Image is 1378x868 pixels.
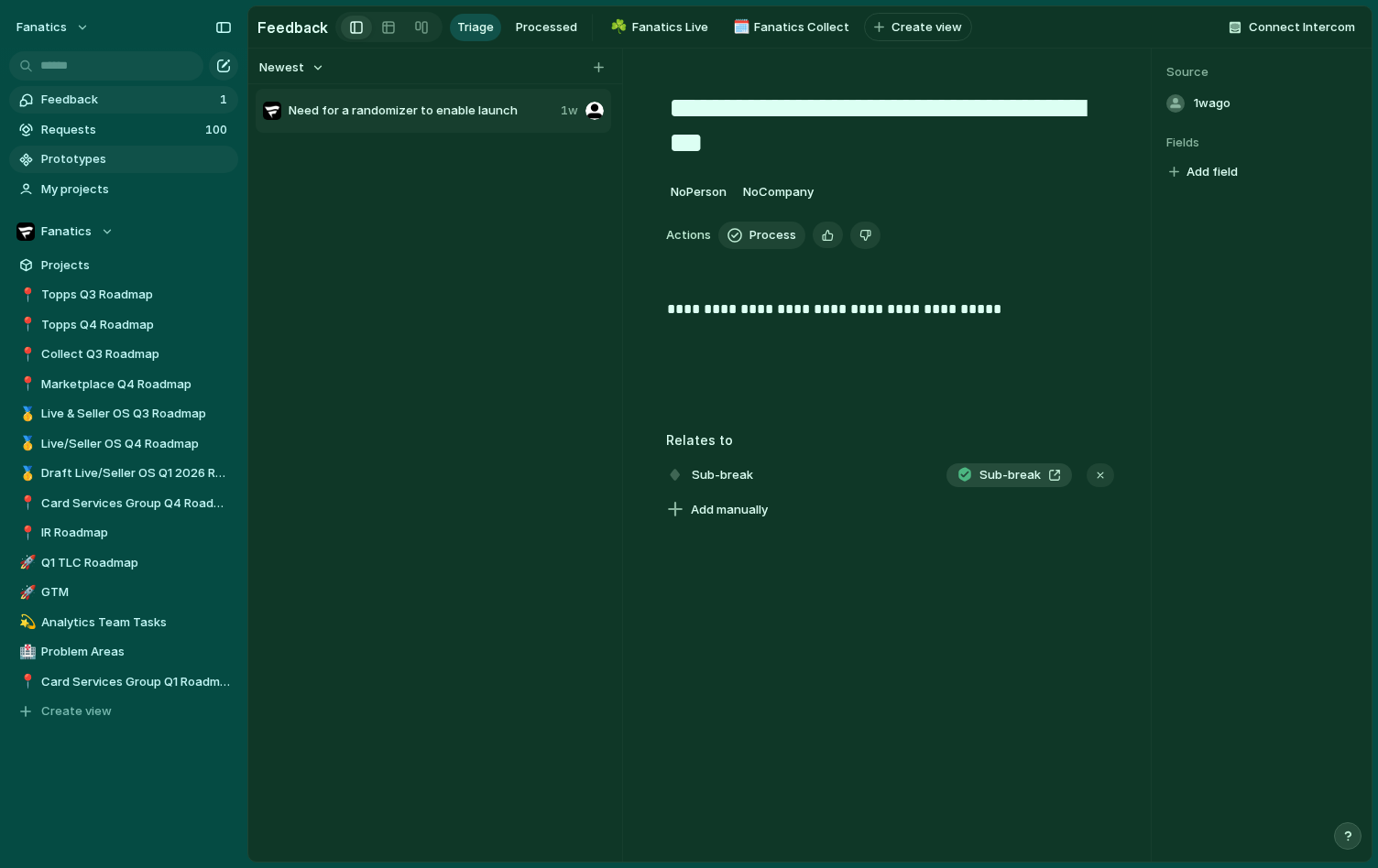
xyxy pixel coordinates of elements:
[19,285,32,306] div: 📍
[9,86,238,114] a: Feedback1
[749,226,796,244] span: Process
[610,16,623,38] div: ☘️
[41,435,232,453] span: Live/Seller OS Q4 Roadmap
[41,643,232,661] span: Problem Areas
[41,222,92,241] span: Fanatics
[1166,63,1357,81] span: Source
[19,612,32,633] div: 💫
[16,375,35,394] button: 📍
[16,673,35,691] button: 📍
[41,613,232,632] span: Analytics Team Tasks
[9,668,238,696] a: 📍Card Services Group Q1 Roadmap
[9,281,238,309] a: 📍Topps Q3 Roadmap
[1221,14,1362,41] button: Connect Intercom
[9,698,238,725] button: Create view
[9,146,238,173] a: Prototypes
[730,18,749,37] button: 🗓️
[19,582,32,603] div: 🚀
[738,178,818,207] button: NoCompany
[41,180,232,199] span: My projects
[41,702,112,721] span: Create view
[1187,163,1238,181] span: Add field
[16,18,67,37] span: fanatics
[19,404,32,425] div: 🥇
[16,435,35,453] button: 🥇
[600,14,716,41] div: ☘️Fanatics Live
[16,643,35,661] button: 🏥
[9,460,238,487] a: 🥇Draft Live/Seller OS Q1 2026 Roadmap
[9,252,238,279] a: Projects
[19,552,32,573] div: 🚀
[220,91,231,109] span: 1
[19,523,32,544] div: 📍
[19,344,32,365] div: 📍
[723,14,858,41] a: 🗓️Fanatics Collect
[1166,134,1357,152] span: Fields
[686,462,759,488] span: Sub-break
[41,673,232,691] span: Card Services Group Q1 Roadmap
[9,638,238,666] div: 🏥Problem Areas
[16,345,35,363] button: 📍
[509,14,585,41] a: Processed
[41,464,232,483] span: Draft Live/Seller OS Q1 2026 Roadmap
[9,609,238,636] a: 💫Analytics Team Tasks
[19,671,32,692] div: 📍
[1249,18,1355,37] span: Connect Intercom
[516,18,577,37] span: Processed
[16,524,35,542] button: 📍
[733,16,746,38] div: 🗓️
[607,18,626,37] button: ☘️
[16,286,35,304] button: 📍
[9,490,238,517] div: 📍Card Services Group Q4 Roadmap
[691,501,768,519] span: Add manually
[257,56,327,80] button: Newest
[9,549,238,577] a: 🚀Q1 TLC Roadmap
[19,642,32,663] div: 🏥
[16,613,35,632] button: 💫
[9,176,238,203] a: My projects
[1166,160,1241,184] button: Add field
[9,579,238,606] a: 🚀GTM
[19,374,32,395] div: 📍
[41,286,232,304] span: Topps Q3 Roadmap
[205,121,231,139] span: 100
[9,116,238,144] a: Requests100
[257,16,328,38] h2: Feedback
[9,371,238,398] a: 📍Marketplace Q4 Roadmap
[289,102,553,120] span: Need for a randomizer to enable launch
[41,121,200,139] span: Requests
[259,59,304,77] span: Newest
[19,433,32,454] div: 🥇
[718,222,805,249] button: Process
[979,466,1041,484] span: Sub-break
[41,524,232,542] span: IR Roadmap
[632,18,708,37] span: Fanatics Live
[9,430,238,458] a: 🥇Live/Seller OS Q4 Roadmap
[16,494,35,513] button: 📍
[41,554,232,572] span: Q1 TLC Roadmap
[41,494,232,513] span: Card Services Group Q4 Roadmap
[16,316,35,334] button: 📍
[41,583,232,602] span: GTM
[16,583,35,602] button: 🚀
[9,400,238,428] a: 🥇Live & Seller OS Q3 Roadmap
[9,341,238,368] div: 📍Collect Q3 Roadmap
[666,178,731,207] button: NoPerson
[9,519,238,547] a: 📍IR Roadmap
[671,184,727,199] span: No Person
[9,311,238,339] a: 📍Topps Q4 Roadmap
[457,18,494,37] span: Triage
[19,314,32,335] div: 📍
[754,18,849,37] span: Fanatics Collect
